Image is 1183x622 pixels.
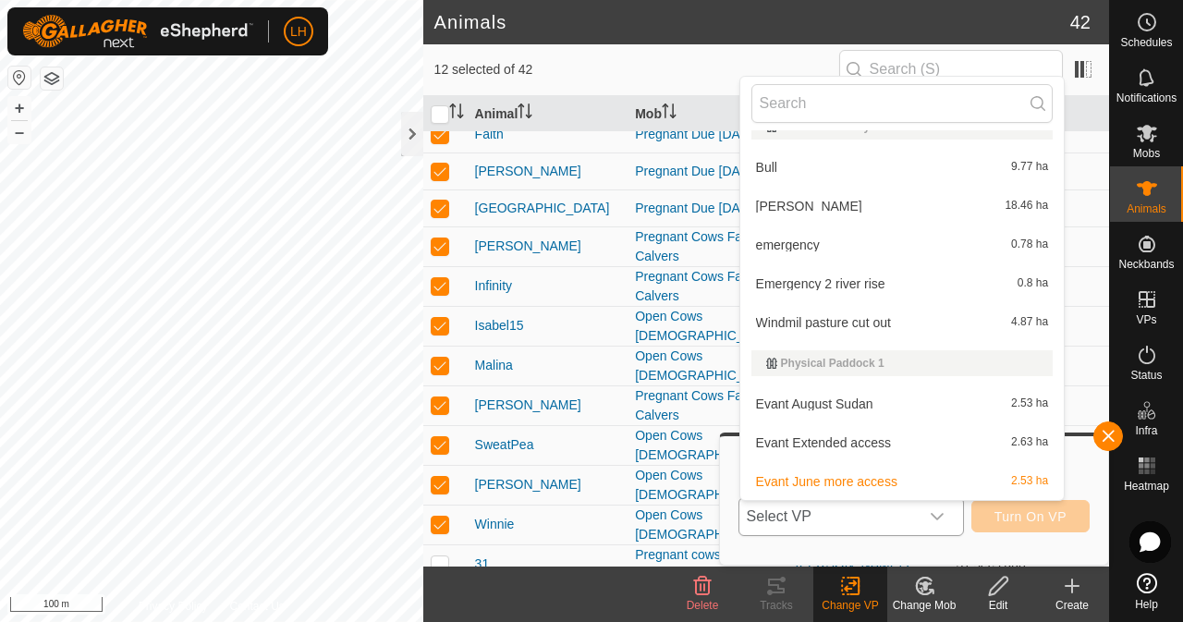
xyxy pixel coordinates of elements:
span: emergency [756,238,820,251]
span: Isabel15 [475,316,524,335]
span: Animals [1127,203,1166,214]
span: Neckbands [1118,259,1174,270]
div: Tracks [739,597,813,614]
a: Contact Us [229,598,284,615]
span: Malina [475,356,513,375]
li: Windmil pasture cut out [740,304,1065,341]
span: Heatmap [1124,481,1169,492]
input: Search (S) [839,50,1063,89]
span: [PERSON_NAME] [475,237,581,256]
button: Map Layers [41,67,63,90]
span: 31 [475,555,490,574]
a: Help [1110,566,1183,617]
th: Animal [468,96,628,132]
li: Emergency 2 river rise [740,265,1065,302]
div: Pregnant Cows Fall Calvers [635,267,781,306]
div: Open Cows [DEMOGRAPHIC_DATA] [635,347,781,385]
div: Pregnant Cows Fall Calvers [635,386,781,425]
div: Create [1035,597,1109,614]
span: Select VP [739,498,919,535]
span: [PERSON_NAME] [475,162,581,181]
span: 18.46 ha [1005,200,1048,213]
div: Pregnant Cows Fall Calvers [635,227,781,266]
li: Evant Extended access [740,424,1065,461]
span: 2.63 ha [1011,436,1048,449]
span: Delete [687,599,719,612]
span: Notifications [1116,92,1177,104]
span: VPs [1136,314,1156,325]
span: Evant August Sudan [756,397,873,410]
span: Turn On VP [994,509,1067,524]
span: 12 selected of 42 [434,60,839,79]
li: Evant June more access [740,463,1065,500]
span: LH [290,22,307,42]
li: Diane [740,188,1065,225]
p-sorticon: Activate to sort [449,106,464,121]
div: Change Mob [887,597,961,614]
span: 4.87 ha [1011,316,1048,329]
span: Winnie [475,515,515,534]
span: Evant June more access [756,475,897,488]
span: 2.53 ha [1011,397,1048,410]
span: [GEOGRAPHIC_DATA] [475,199,610,218]
span: Help [1135,599,1158,610]
div: Physical Paddock 1 [766,358,1039,369]
div: Open Cows [DEMOGRAPHIC_DATA] [635,307,781,346]
div: Pregnant Due [DATE] [635,199,781,218]
h2: Animals [434,11,1070,33]
p-sorticon: Activate to sort [518,106,532,121]
span: Evant Extended access [756,436,891,449]
button: Reset Map [8,67,30,89]
div: Pregnant Due [DATE] [635,162,781,181]
span: Mobs [1133,148,1160,159]
th: Mob [628,96,788,132]
li: Evant August Sudan [740,385,1065,422]
div: VPs with NO Physical Paddock [766,121,1039,132]
input: Search [751,84,1054,123]
span: Infra [1135,425,1157,436]
span: [PERSON_NAME] [756,200,862,213]
div: Open Cows [DEMOGRAPHIC_DATA] [635,506,781,544]
div: Edit [961,597,1035,614]
div: Open Cows [DEMOGRAPHIC_DATA] [635,466,781,505]
div: Pregnant cows due [DATE] [635,545,781,584]
span: Infinity [475,276,512,296]
div: Pregnant Due [DATE] [635,125,781,144]
li: Bull [740,149,1065,186]
span: 9.77 ha [1011,161,1048,174]
div: Open Cows [DEMOGRAPHIC_DATA] [635,426,781,465]
span: Schedules [1120,37,1172,48]
span: 0.78 ha [1011,238,1048,251]
span: SweatPea [475,435,534,455]
span: [PERSON_NAME] [475,475,581,494]
a: Privacy Policy [139,598,208,615]
span: Emergency 2 river rise [756,277,885,290]
span: 0.8 ha [1018,277,1048,290]
span: 2.53 ha [1011,475,1048,488]
span: Status [1130,370,1162,381]
button: Turn On VP [971,500,1090,532]
div: Change VP [813,597,887,614]
button: – [8,121,30,143]
div: dropdown trigger [919,498,956,535]
span: Faith [475,125,504,144]
li: emergency [740,226,1065,263]
img: Gallagher Logo [22,15,253,48]
span: Bull [756,161,777,174]
span: [PERSON_NAME] [475,396,581,415]
p-sorticon: Activate to sort [662,106,677,121]
button: + [8,97,30,119]
span: 42 [1070,8,1091,36]
span: Windmil pasture cut out [756,316,891,329]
